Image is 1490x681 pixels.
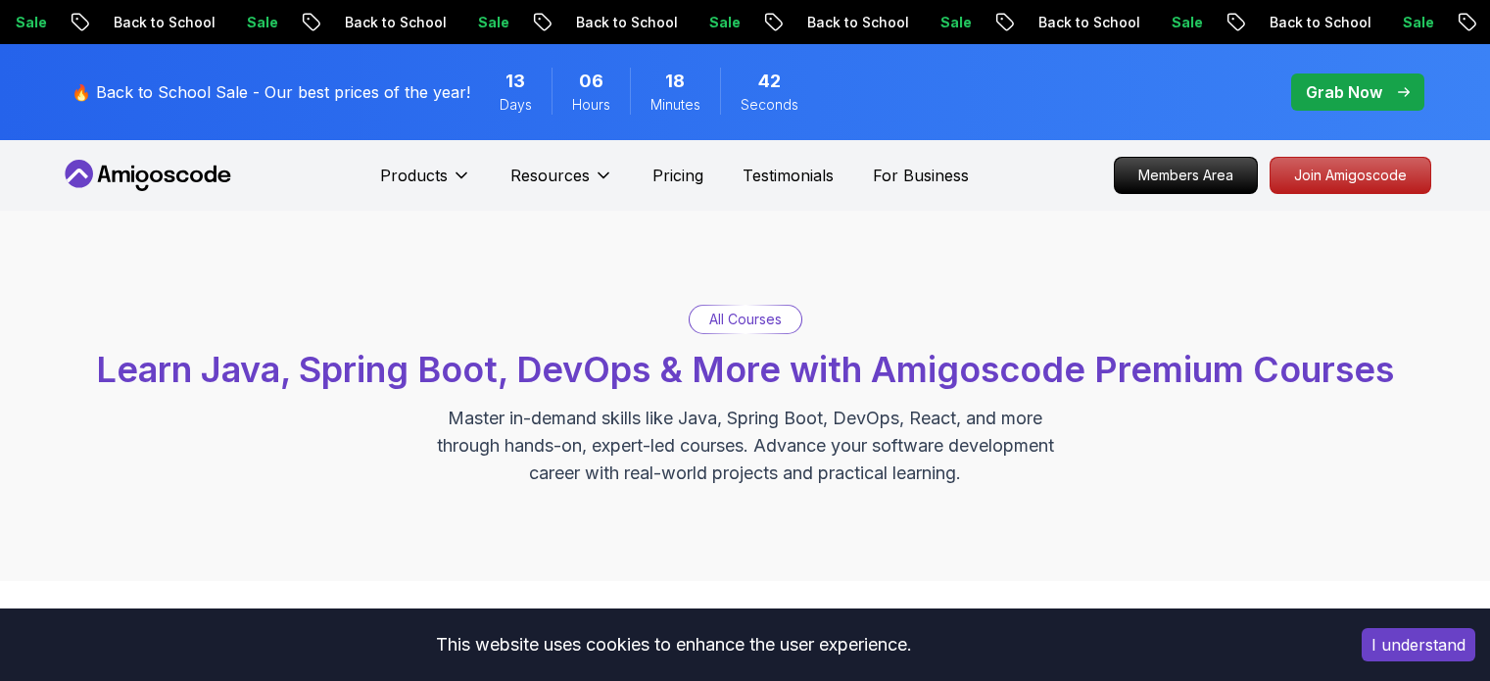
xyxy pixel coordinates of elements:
[1362,628,1475,661] button: Accept cookies
[1306,80,1382,104] p: Grab Now
[579,68,603,95] span: 6 Hours
[444,13,506,32] p: Sale
[1235,13,1369,32] p: Back to School
[665,68,685,95] span: 18 Minutes
[758,68,781,95] span: 42 Seconds
[572,95,610,115] span: Hours
[650,95,700,115] span: Minutes
[380,164,471,203] button: Products
[510,164,590,187] p: Resources
[675,13,738,32] p: Sale
[500,95,532,115] span: Days
[743,164,834,187] a: Testimonials
[709,310,782,329] p: All Courses
[510,164,613,203] button: Resources
[79,13,213,32] p: Back to School
[1270,157,1431,194] a: Join Amigoscode
[1004,13,1137,32] p: Back to School
[741,95,798,115] span: Seconds
[773,13,906,32] p: Back to School
[1369,13,1431,32] p: Sale
[1137,13,1200,32] p: Sale
[873,164,969,187] a: For Business
[505,68,525,95] span: 13 Days
[652,164,703,187] a: Pricing
[906,13,969,32] p: Sale
[1115,158,1257,193] p: Members Area
[542,13,675,32] p: Back to School
[96,348,1394,391] span: Learn Java, Spring Boot, DevOps & More with Amigoscode Premium Courses
[72,80,470,104] p: 🔥 Back to School Sale - Our best prices of the year!
[213,13,275,32] p: Sale
[15,623,1332,666] div: This website uses cookies to enhance the user experience.
[1271,158,1430,193] p: Join Amigoscode
[311,13,444,32] p: Back to School
[380,164,448,187] p: Products
[1114,157,1258,194] a: Members Area
[416,405,1075,487] p: Master in-demand skills like Java, Spring Boot, DevOps, React, and more through hands-on, expert-...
